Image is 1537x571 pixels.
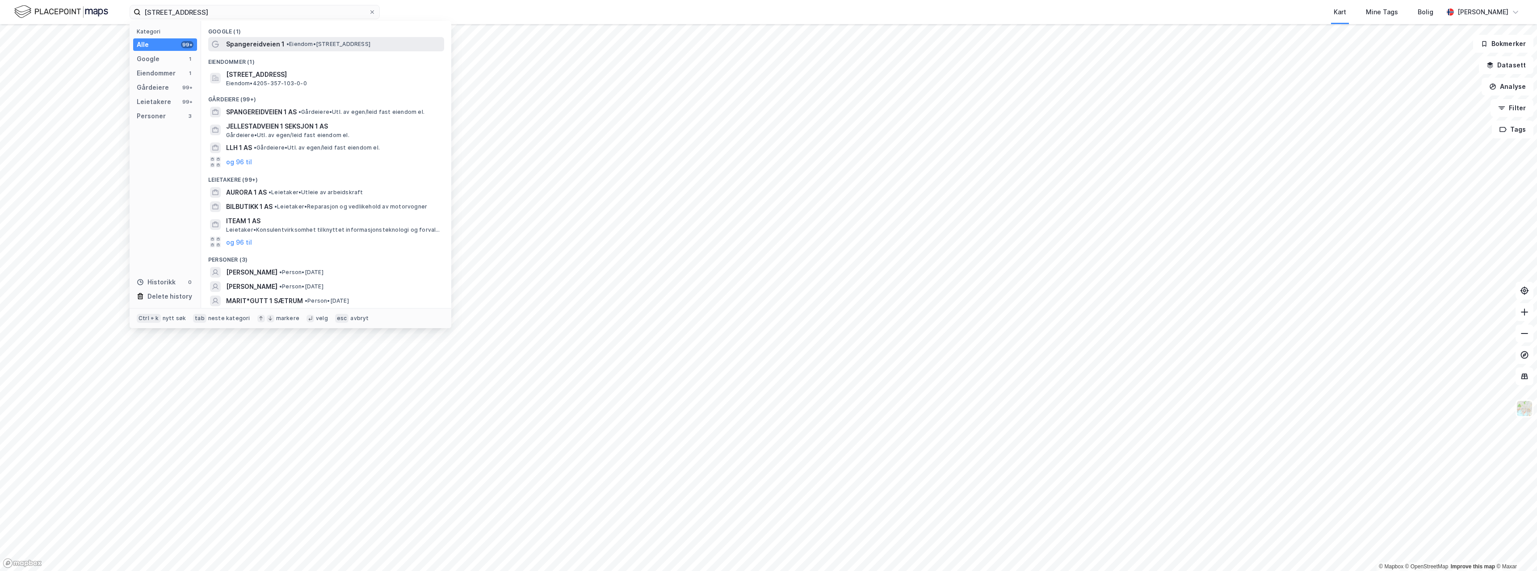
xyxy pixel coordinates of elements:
button: Filter [1491,99,1533,117]
div: Alle [137,39,149,50]
span: SPANGEREIDVEIEN 1 AS [226,107,297,117]
input: Søk på adresse, matrikkel, gårdeiere, leietakere eller personer [141,5,369,19]
div: neste kategori [208,315,250,322]
div: Delete history [147,291,192,302]
div: Kart [1334,7,1346,17]
div: 99+ [181,84,193,91]
span: • [254,144,256,151]
span: • [274,203,277,210]
div: 1 [186,55,193,63]
span: • [279,283,282,290]
div: Personer (3) [201,249,451,265]
span: Person • [DATE] [279,269,323,276]
span: • [286,41,289,47]
a: Improve this map [1451,563,1495,570]
span: LLH 1 AS [226,142,252,153]
div: Kategori [137,28,197,35]
span: Gårdeiere • Utl. av egen/leid fast eiendom el. [298,108,424,116]
div: 99+ [181,98,193,105]
div: Eiendommer (1) [201,51,451,67]
div: Google [137,54,160,64]
button: Bokmerker [1473,35,1533,53]
iframe: Chat Widget [1492,528,1537,571]
span: MARIT*GUTT 1 SÆTRUM [226,296,303,306]
span: [PERSON_NAME] [226,267,277,278]
div: 3 [186,113,193,120]
span: • [298,108,301,115]
div: esc [335,314,349,323]
div: Kontrollprogram for chat [1492,528,1537,571]
div: Bolig [1418,7,1433,17]
span: Eiendom • [STREET_ADDRESS] [286,41,370,48]
span: [PERSON_NAME] [226,281,277,292]
div: 1 [186,70,193,77]
span: AURORA 1 AS [226,187,267,198]
div: Leietakere (99+) [201,169,451,185]
span: Spangereidveien 1 [226,39,285,50]
span: • [279,269,282,275]
div: tab [193,314,206,323]
a: Mapbox [1379,563,1403,570]
div: Ctrl + k [137,314,161,323]
div: [PERSON_NAME] [1457,7,1508,17]
a: Mapbox homepage [3,558,42,568]
div: Google (1) [201,21,451,37]
span: JELLESTADVEIEN 1 SEKSJON 1 AS [226,121,441,132]
button: Analyse [1482,78,1533,96]
div: nytt søk [163,315,186,322]
div: Gårdeiere (99+) [201,89,451,105]
div: Mine Tags [1366,7,1398,17]
span: Leietaker • Utleie av arbeidskraft [269,189,363,196]
div: 99+ [181,41,193,48]
button: Tags [1492,121,1533,138]
span: [STREET_ADDRESS] [226,69,441,80]
span: Leietaker • Reparasjon og vedlikehold av motorvogner [274,203,427,210]
span: BILBUTIKK 1 AS [226,201,273,212]
button: og 96 til [226,237,252,247]
div: 0 [186,279,193,286]
span: Gårdeiere • Utl. av egen/leid fast eiendom el. [226,132,349,139]
div: markere [276,315,299,322]
span: ITEAM 1 AS [226,216,441,226]
img: Z [1516,400,1533,417]
span: • [305,297,307,304]
div: avbryt [350,315,369,322]
div: velg [316,315,328,322]
span: Person • [DATE] [279,283,323,290]
span: Leietaker • Konsulentvirksomhet tilknyttet informasjonsteknologi og forvaltning og drift av IT-sy... [226,226,442,233]
button: og 96 til [226,157,252,167]
div: Leietakere [137,96,171,107]
div: Historikk [137,277,176,288]
img: logo.f888ab2527a4732fd821a326f86c7f29.svg [14,4,108,20]
div: Eiendommer [137,68,176,79]
span: • [269,189,271,196]
span: Gårdeiere • Utl. av egen/leid fast eiendom el. [254,144,380,151]
a: OpenStreetMap [1405,563,1449,570]
div: Personer [137,111,166,121]
button: Datasett [1479,56,1533,74]
span: Eiendom • 4205-357-103-0-0 [226,80,307,87]
span: Person • [DATE] [305,297,349,304]
div: Gårdeiere [137,82,169,93]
